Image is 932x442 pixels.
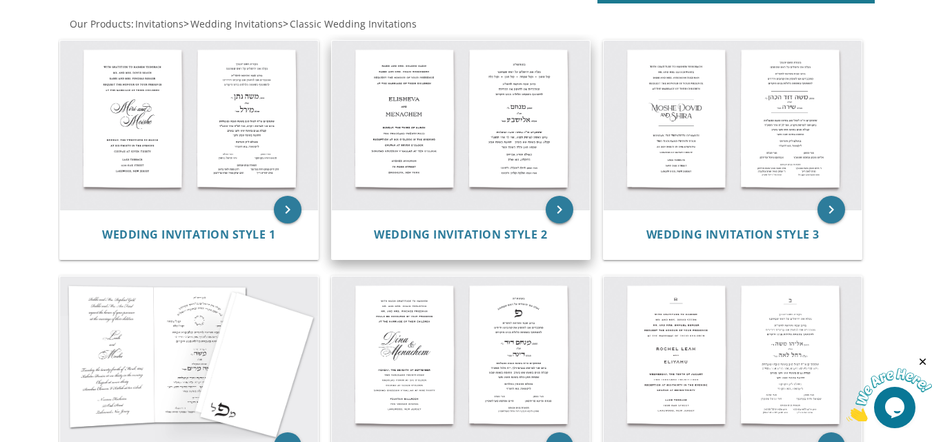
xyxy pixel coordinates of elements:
[817,196,845,223] a: keyboard_arrow_right
[102,228,275,241] a: Wedding Invitation Style 1
[546,196,573,223] a: keyboard_arrow_right
[189,17,283,30] a: Wedding Invitations
[58,17,466,31] div: :
[288,17,417,30] a: Classic Wedding Invitations
[68,17,131,30] a: Our Products
[134,17,184,30] a: Invitations
[184,17,283,30] span: >
[604,41,862,210] img: Wedding Invitation Style 3
[374,228,547,241] a: Wedding Invitation Style 2
[190,17,283,30] span: Wedding Invitations
[374,227,547,242] span: Wedding Invitation Style 2
[290,17,417,30] span: Classic Wedding Invitations
[283,17,417,30] span: >
[274,196,301,223] a: keyboard_arrow_right
[135,17,184,30] span: Invitations
[102,227,275,242] span: Wedding Invitation Style 1
[846,356,932,421] iframe: chat widget
[646,228,820,241] a: Wedding Invitation Style 3
[60,41,318,210] img: Wedding Invitation Style 1
[646,227,820,242] span: Wedding Invitation Style 3
[332,41,590,210] img: Wedding Invitation Style 2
